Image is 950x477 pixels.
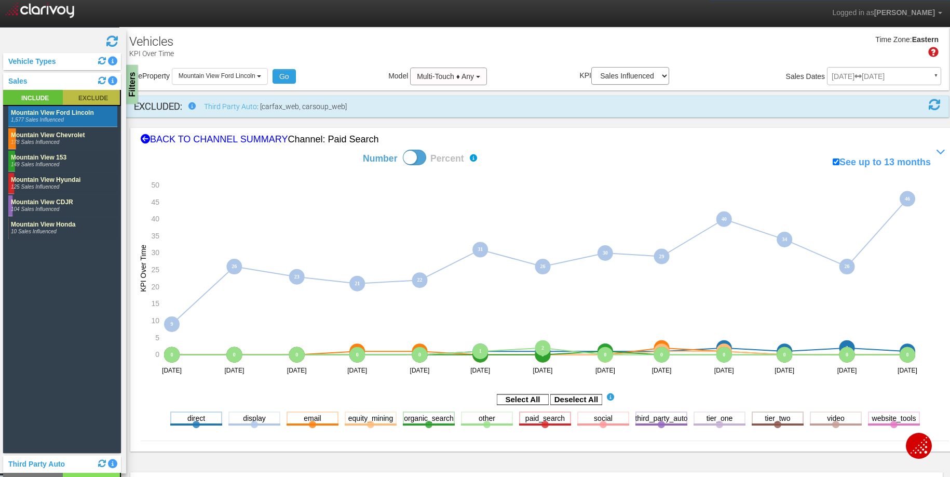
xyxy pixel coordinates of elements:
[151,198,159,206] text: 45
[533,367,553,374] text: [DATE]
[129,35,173,48] h1: Vehicles
[540,263,545,269] text: 26
[660,352,663,357] text: 0
[603,250,608,256] text: 30
[579,67,669,85] label: KPI
[833,158,839,165] input: See up to 13 months
[898,367,917,374] text: [DATE]
[912,35,939,45] div: Eastern
[288,134,378,144] span: Channel: paid search
[824,1,950,25] a: Logged in as[PERSON_NAME]
[723,345,725,351] text: 2
[541,348,544,354] text: 1
[356,352,359,357] text: 0
[172,68,268,84] button: Mountain View Ford Lincoln
[722,216,727,222] text: 40
[139,245,147,292] text: KPI Over Time
[604,348,606,354] text: 1
[786,72,804,81] span: Sales
[783,348,786,354] text: 1
[714,367,734,374] text: [DATE]
[151,300,159,308] text: 15
[151,283,159,291] text: 20
[806,72,825,81] span: Dates
[660,348,663,354] text: 1
[659,254,664,259] text: 29
[151,232,159,240] text: 35
[782,236,787,242] text: 34
[233,352,236,357] text: 0
[295,352,298,357] text: 0
[591,67,669,85] select: KPI
[933,144,949,160] i: Show / Hide Performance Chart
[224,367,244,374] text: [DATE]
[141,133,949,147] div: BACK TO CHANNEL SUMMARY
[837,367,857,374] text: [DATE]
[151,266,159,274] text: 25
[604,352,606,357] text: 0
[410,367,430,374] text: [DATE]
[273,69,296,84] button: Go
[478,247,483,253] text: 31
[151,215,159,223] text: 40
[257,102,347,111] span: : [carfax_web, carsoup_web]
[347,367,367,374] text: [DATE]
[356,348,359,354] text: 1
[171,352,173,357] text: 0
[294,274,300,280] text: 23
[171,321,173,327] text: 9
[595,367,615,374] text: [DATE]
[723,348,725,354] text: 1
[162,367,182,374] text: [DATE]
[783,352,786,357] text: 0
[541,345,544,351] text: 2
[125,65,138,104] div: Filters
[652,367,672,374] text: [DATE]
[417,277,423,283] text: 22
[775,367,794,374] text: [DATE]
[872,35,912,45] div: Time Zone:
[129,45,174,59] p: KPI Over Time
[479,352,482,357] text: 0
[832,8,874,17] span: Logged in as
[723,352,725,357] text: 0
[660,345,663,351] text: 2
[410,68,487,85] button: Multi-Touch ♦ Any
[845,263,850,269] text: 26
[232,263,237,269] text: 26
[906,352,909,357] text: 0
[417,72,474,81] span: Multi-Touch ♦ Any
[479,348,482,354] text: 1
[470,367,490,374] text: [DATE]
[155,350,159,359] text: 0
[846,345,848,351] text: 2
[179,72,255,79] span: Mountain View Ford Lincoln
[418,348,421,354] text: 1
[134,101,182,112] strong: EXCLUDED:
[418,352,421,357] text: 0
[155,334,159,342] text: 5
[204,102,257,111] a: Third Party Auto
[874,8,935,17] span: [PERSON_NAME]
[905,196,910,202] text: 46
[846,352,848,357] text: 0
[906,348,909,354] text: 1
[151,181,159,189] text: 50
[151,249,159,257] text: 30
[541,352,544,357] text: 0
[833,156,931,169] label: See up to 13 months
[287,367,307,374] text: [DATE]
[355,281,360,286] text: 21
[151,316,159,325] text: 10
